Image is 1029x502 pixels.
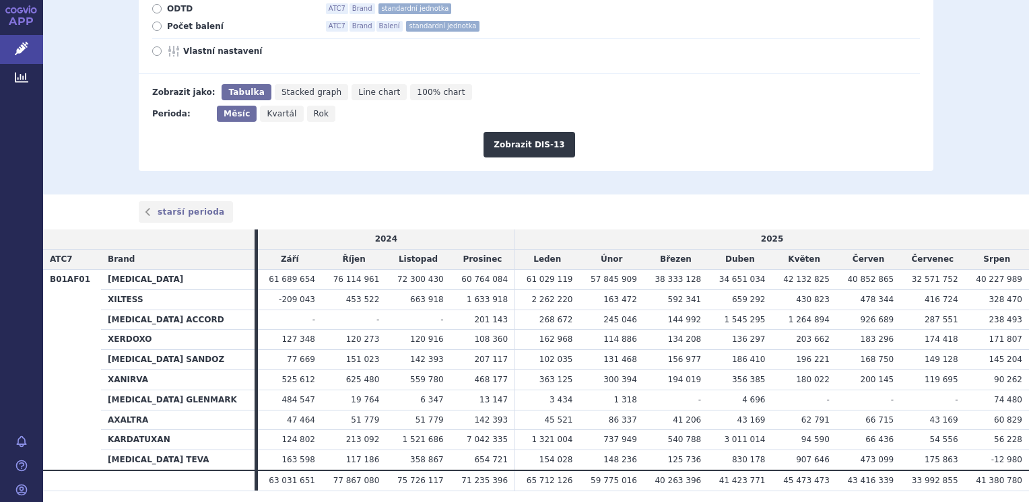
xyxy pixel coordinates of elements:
[287,415,315,425] span: 47 464
[474,355,508,364] span: 207 117
[461,275,508,284] span: 60 764 084
[655,476,701,485] span: 40 263 396
[719,476,766,485] span: 41 423 771
[827,395,830,404] span: -
[515,250,580,270] td: Leden
[474,315,508,324] span: 201 143
[965,250,1029,270] td: Srpen
[925,355,958,364] span: 149 128
[101,310,255,330] th: [MEDICAL_DATA] ACCORD
[900,250,964,270] td: Červenec
[50,254,73,264] span: ATC7
[420,395,443,404] span: 6 347
[279,295,315,304] span: -209 043
[101,350,255,370] th: [MEDICAL_DATA] SANDOZ
[451,250,515,270] td: Prosinec
[796,295,830,304] span: 430 823
[847,275,894,284] span: 40 852 865
[108,254,135,264] span: Brand
[668,295,702,304] span: 592 341
[930,415,958,425] span: 43 169
[732,375,766,384] span: 356 385
[591,476,637,485] span: 59 775 016
[724,435,765,444] span: 3 011 014
[531,295,572,304] span: 2 262 220
[925,295,958,304] span: 416 724
[603,435,637,444] span: 737 949
[801,415,830,425] span: 62 791
[655,275,701,284] span: 38 333 128
[281,435,315,444] span: 124 802
[484,132,574,157] button: Zobrazit DIS-13
[440,315,443,324] span: -
[912,275,958,284] span: 32 571 752
[976,275,1022,284] span: 40 227 989
[101,289,255,310] th: XILTESS
[994,435,1022,444] span: 56 228
[410,295,444,304] span: 663 918
[994,415,1022,425] span: 60 829
[673,415,701,425] span: 41 206
[732,295,766,304] span: 659 292
[376,21,403,32] span: Balení
[326,21,348,32] span: ATC7
[989,315,1022,324] span: 238 493
[668,375,702,384] span: 194 019
[101,410,255,430] th: AXALTRA
[479,395,508,404] span: 13 147
[603,295,637,304] span: 163 472
[976,476,1022,485] span: 41 380 780
[167,21,315,32] span: Počet balení
[796,455,830,464] span: 907 646
[358,87,400,97] span: Line chart
[326,3,348,14] span: ATC7
[267,109,296,118] span: Kvartál
[603,334,637,344] span: 114 886
[796,355,830,364] span: 196 221
[861,455,894,464] span: 473 099
[406,21,479,32] span: standardní jednotka
[925,334,958,344] span: 174 418
[550,395,572,404] span: 3 434
[796,375,830,384] span: 180 022
[708,250,772,270] td: Duben
[461,476,508,485] span: 71 235 396
[152,106,210,122] div: Perioda:
[925,375,958,384] span: 119 695
[410,334,444,344] span: 120 916
[930,435,958,444] span: 54 556
[474,334,508,344] span: 108 360
[467,435,508,444] span: 7 042 335
[101,430,255,450] th: KARDATUXAN
[994,375,1022,384] span: 90 262
[258,250,322,270] td: Září
[403,435,444,444] span: 1 521 686
[474,455,508,464] span: 654 721
[891,395,894,404] span: -
[861,295,894,304] span: 478 344
[281,395,315,404] span: 484 547
[609,415,637,425] span: 86 337
[989,355,1022,364] span: 145 204
[269,275,315,284] span: 61 689 654
[351,415,379,425] span: 51 779
[515,229,1029,249] td: 2025
[346,295,380,304] span: 453 522
[955,395,958,404] span: -
[467,295,508,304] span: 1 633 918
[183,46,331,57] span: Vlastní nastavení
[312,315,315,324] span: -
[351,395,379,404] span: 19 764
[346,334,380,344] span: 120 273
[865,415,894,425] span: 66 715
[287,355,315,364] span: 77 669
[668,455,702,464] span: 125 736
[314,109,329,118] span: Rok
[527,476,573,485] span: 65 712 126
[732,334,766,344] span: 136 297
[281,375,315,384] span: 525 612
[281,87,341,97] span: Stacked graph
[603,355,637,364] span: 131 468
[925,315,958,324] span: 287 551
[865,435,894,444] span: 66 436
